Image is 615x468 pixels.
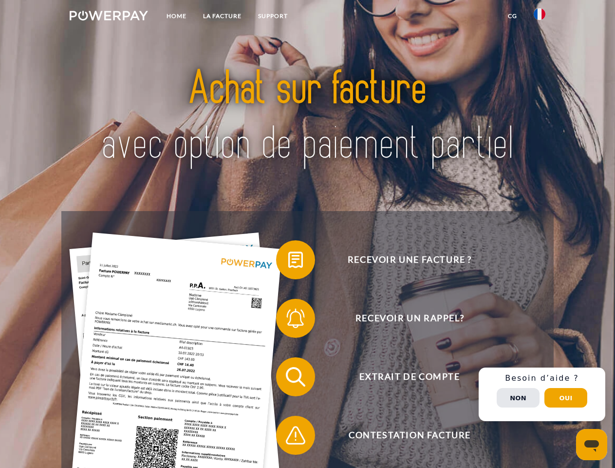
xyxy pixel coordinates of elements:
span: Extrait de compte [290,357,529,396]
img: fr [534,8,545,20]
button: Contestation Facture [276,416,529,455]
img: qb_search.svg [283,365,308,389]
img: qb_bill.svg [283,248,308,272]
span: Recevoir une facture ? [290,240,529,279]
a: LA FACTURE [195,7,250,25]
button: Extrait de compte [276,357,529,396]
button: Non [497,388,540,408]
iframe: Bouton de lancement de la fenêtre de messagerie [576,429,607,460]
img: logo-powerpay-white.svg [70,11,148,20]
button: Oui [544,388,587,408]
button: Recevoir un rappel? [276,299,529,338]
span: Contestation Facture [290,416,529,455]
a: CG [500,7,525,25]
img: qb_warning.svg [283,423,308,448]
a: Support [250,7,296,25]
div: Schnellhilfe [479,368,605,421]
a: Home [158,7,195,25]
img: title-powerpay_fr.svg [93,47,522,187]
button: Recevoir une facture ? [276,240,529,279]
span: Recevoir un rappel? [290,299,529,338]
img: qb_bell.svg [283,306,308,331]
h3: Besoin d’aide ? [485,373,599,383]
